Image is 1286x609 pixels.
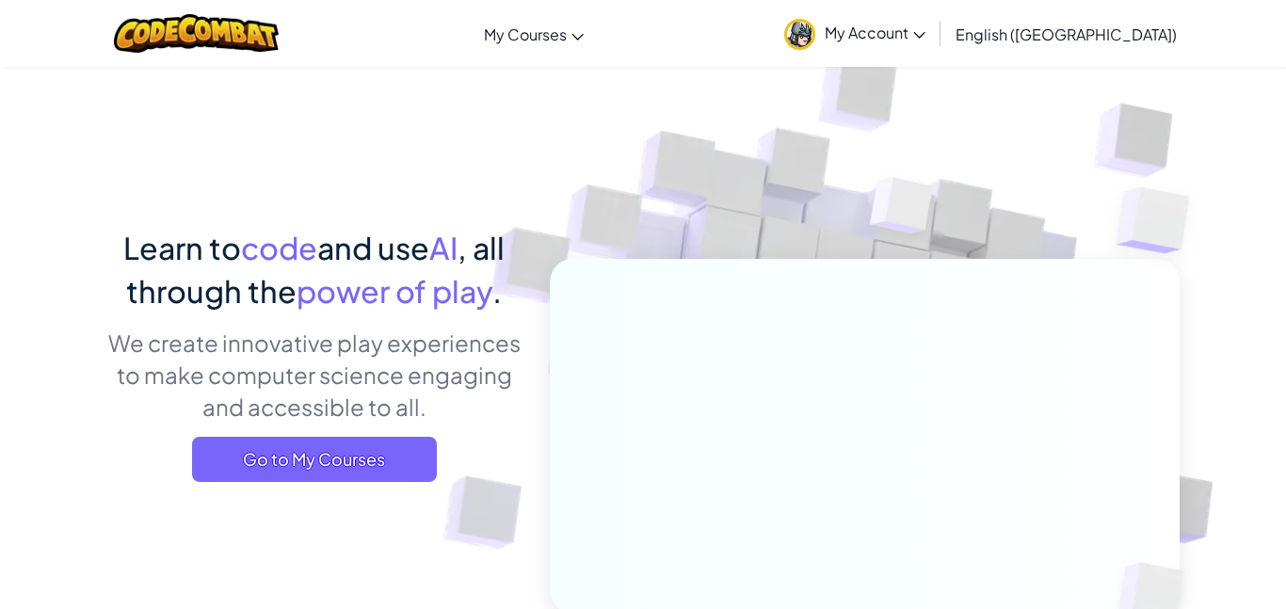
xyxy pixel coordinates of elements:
span: Learn to [123,229,241,266]
span: power of play [297,272,492,310]
img: avatar [784,19,815,50]
img: CodeCombat logo [114,14,279,53]
span: My Courses [484,24,567,44]
span: English ([GEOGRAPHIC_DATA]) [956,24,1177,44]
img: Overlap cubes [835,140,971,280]
span: My Account [825,23,925,42]
a: My Courses [474,8,593,59]
span: code [241,229,317,266]
p: We create innovative play experiences to make computer science engaging and accessible to all. [106,327,522,423]
img: Overlap cubes [1079,141,1242,300]
span: AI [429,229,458,266]
a: My Account [775,4,935,63]
a: Go to My Courses [192,437,437,482]
a: English ([GEOGRAPHIC_DATA]) [946,8,1186,59]
span: . [492,272,502,310]
span: and use [317,229,429,266]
